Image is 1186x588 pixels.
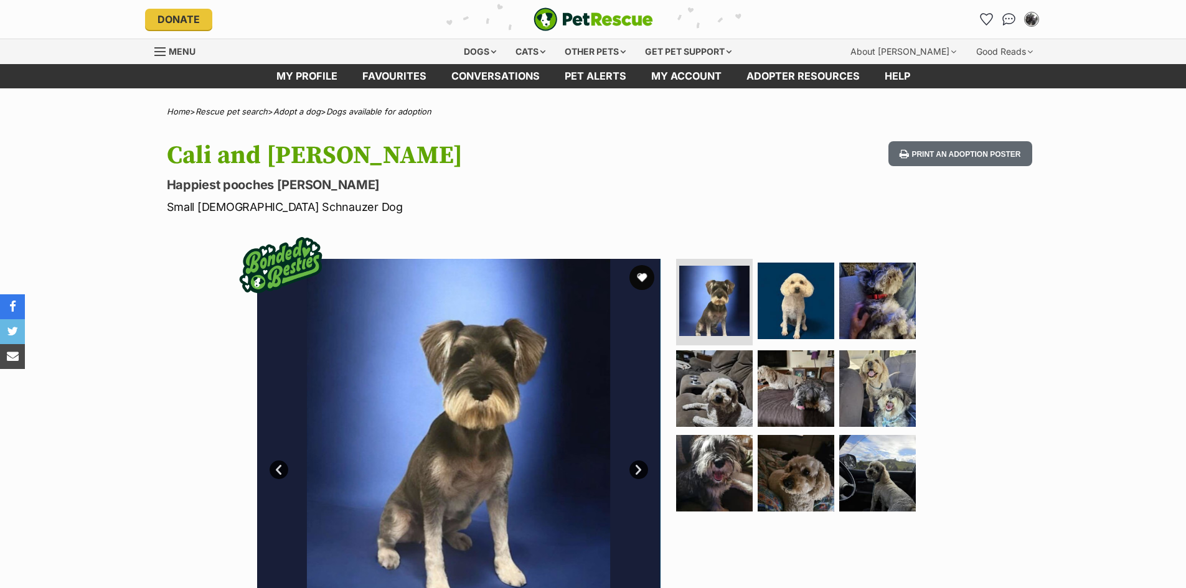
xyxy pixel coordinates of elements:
a: Pet alerts [552,64,639,88]
img: Photo of Cali And Theo [676,350,753,427]
a: Prev [270,460,288,479]
button: My account [1022,9,1042,29]
p: Happiest pooches [PERSON_NAME] [167,176,694,194]
img: Photo of Cali And Theo [758,350,834,427]
div: > > > [136,107,1051,116]
div: About [PERSON_NAME] [842,39,965,64]
div: Dogs [455,39,505,64]
p: Small [DEMOGRAPHIC_DATA] Schnauzer Dog [167,198,694,215]
a: conversations [439,64,552,88]
img: Photo of Cali And Theo [676,435,753,511]
img: Photo of Cali And Theo [679,266,750,336]
img: Photo of Cali And Theo [758,435,834,511]
div: Cats [507,39,554,64]
span: Menu [169,46,195,57]
a: Favourites [350,64,439,88]
a: Help [872,64,923,88]
div: Good Reads [967,39,1042,64]
img: Photo of Cali And Theo [839,435,916,511]
a: PetRescue [534,7,653,31]
a: Donate [145,9,212,30]
a: Adopt a dog [273,106,321,116]
h1: Cali and [PERSON_NAME] [167,141,694,170]
button: favourite [629,265,654,290]
ul: Account quick links [977,9,1042,29]
img: Kate Stockwell profile pic [1025,13,1038,26]
a: Home [167,106,190,116]
a: Rescue pet search [195,106,268,116]
div: Other pets [556,39,634,64]
img: bonded besties [231,215,331,315]
a: Adopter resources [734,64,872,88]
a: Conversations [999,9,1019,29]
img: logo-e224e6f780fb5917bec1dbf3a21bbac754714ae5b6737aabdf751b685950b380.svg [534,7,653,31]
a: My profile [264,64,350,88]
a: Menu [154,39,204,62]
img: chat-41dd97257d64d25036548639549fe6c8038ab92f7586957e7f3b1b290dea8141.svg [1002,13,1015,26]
a: Dogs available for adoption [326,106,431,116]
img: Photo of Cali And Theo [839,350,916,427]
a: Favourites [977,9,997,29]
a: My account [639,64,734,88]
img: Photo of Cali And Theo [758,263,834,339]
a: Next [629,460,648,479]
img: Photo of Cali And Theo [839,263,916,339]
div: Get pet support [636,39,740,64]
button: Print an adoption poster [888,141,1032,167]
